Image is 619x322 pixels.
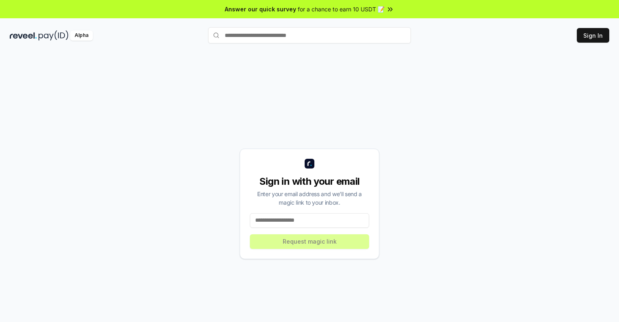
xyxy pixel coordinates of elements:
[305,159,314,169] img: logo_small
[250,190,369,207] div: Enter your email address and we’ll send a magic link to your inbox.
[70,30,93,41] div: Alpha
[10,30,37,41] img: reveel_dark
[298,5,385,13] span: for a chance to earn 10 USDT 📝
[225,5,296,13] span: Answer our quick survey
[250,175,369,188] div: Sign in with your email
[577,28,609,43] button: Sign In
[39,30,69,41] img: pay_id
